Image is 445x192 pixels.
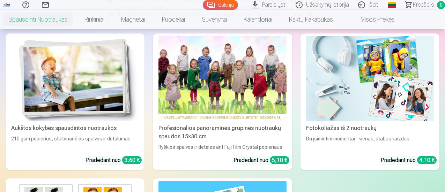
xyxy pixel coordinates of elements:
a: Visos prekės [341,10,403,29]
div: Pradedant nuo [381,156,437,164]
a: Profesionalios panoraminės grupinės nuotraukų spaudos 15×30 cmRyškios spalvos ir detalės ant Fuji... [153,33,292,170]
a: Suvenyrai [193,10,235,29]
div: 5,10 € [270,156,289,164]
a: Rinkiniai [76,10,113,29]
div: Du įsimintini momentai - vienas įstabus vaizdas [303,135,437,151]
div: Fotokoliažas iš 2 nuotraukų [303,124,437,132]
div: 210 gsm popierius, stulbinančios spalvos ir detalumas [8,135,142,151]
span: Krepšelis [413,1,434,9]
img: /fa5 [3,3,10,7]
a: Aukštos kokybės spausdintos nuotraukos Aukštos kokybės spausdintos nuotraukos210 gsm popierius, s... [6,33,144,170]
div: Profesionalios panoraminės grupinės nuotraukų spaudos 15×30 cm [156,124,289,141]
div: 4,10 € [417,156,437,164]
img: Aukštos kokybės spausdintos nuotraukos [11,36,139,121]
a: Puodeliai [154,10,193,29]
div: 3,60 € [122,156,142,164]
a: Raktų pakabukas [281,10,341,29]
a: Magnetai [113,10,154,29]
a: Kalendoriai [235,10,281,29]
img: Fotokoliažas iš 2 nuotraukų [306,36,434,121]
span: 0 [437,1,445,9]
div: Pradedant nuo [233,156,289,164]
div: Pradedant nuo [86,156,142,164]
div: Ryškios spalvos ir detalės ant Fuji Film Crystal popieriaus [156,144,289,151]
a: Fotokoliažas iš 2 nuotraukųFotokoliažas iš 2 nuotraukųDu įsimintini momentai - vienas įstabus vai... [301,33,439,170]
div: Aukštos kokybės spausdintos nuotraukos [8,124,142,132]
